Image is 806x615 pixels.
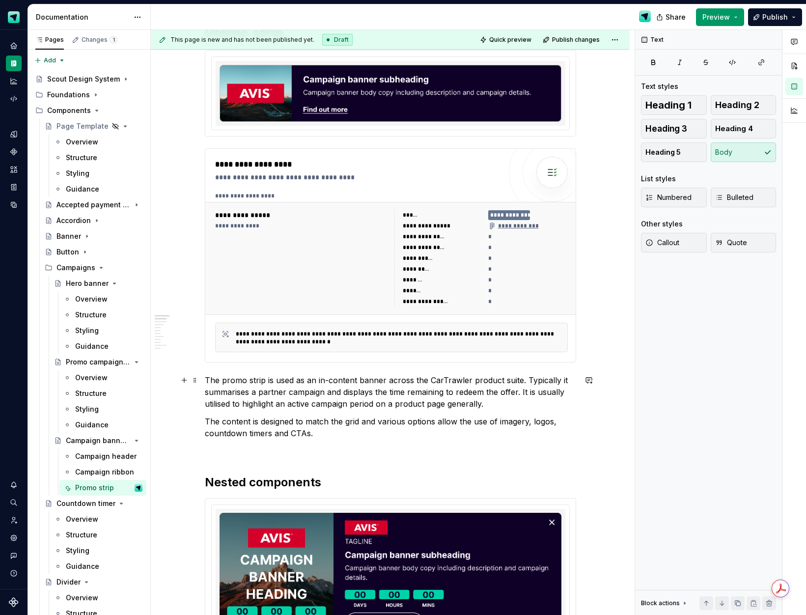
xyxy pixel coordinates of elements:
a: Overview [59,370,146,386]
div: Styling [66,168,89,178]
a: Data sources [6,197,22,213]
div: Styling [75,404,99,414]
svg: Supernova Logo [9,597,19,607]
p: The promo strip is used as an in-content banner across the CarTrawler product suite. Typically it... [205,374,576,410]
a: Banner [41,228,146,244]
a: Countdown timer [41,496,146,511]
span: Callout [645,238,679,248]
div: Countdown timer [56,499,115,508]
a: Structure [59,307,146,323]
button: Numbered [641,188,707,207]
span: Heading 1 [645,100,692,110]
div: Page Template [56,121,109,131]
div: Design tokens [6,126,22,142]
div: Campaigns [56,263,95,273]
button: Search ⌘K [6,495,22,510]
a: Guidance [50,559,146,574]
div: Structure [66,153,97,163]
button: Heading 2 [711,95,777,115]
div: Foundations [47,90,90,100]
div: Overview [75,294,108,304]
span: Publish [762,12,788,22]
div: Structure [75,389,107,398]
div: Guidance [75,341,109,351]
div: Documentation [36,12,129,22]
div: Campaign ribbon [75,467,134,477]
a: Storybook stories [6,179,22,195]
a: Guidance [59,417,146,433]
div: Button [56,247,79,257]
div: List styles [641,174,676,184]
a: Campaign banner designs [50,433,146,448]
button: Preview [696,8,744,26]
a: Styling [50,166,146,181]
span: Bulleted [715,193,753,202]
a: Button [41,244,146,260]
button: Contact support [6,548,22,563]
div: Guidance [66,561,99,571]
a: Guidance [50,181,146,197]
a: Styling [50,543,146,559]
p: The content is designed to match the grid and various options allow the use of imagery, logos, co... [205,416,576,439]
a: Overview [50,590,146,606]
button: Heading 4 [711,119,777,139]
div: Components [31,103,146,118]
a: Code automation [6,91,22,107]
div: Campaign banner designs [66,436,131,446]
a: Accordion [41,213,146,228]
div: Block actions [641,596,689,610]
a: Styling [59,401,146,417]
h2: Nested components [205,475,576,490]
a: Campaign ribbon [59,464,146,480]
button: Quote [711,233,777,252]
a: Structure [59,386,146,401]
span: Draft [334,36,349,44]
span: Numbered [645,193,692,202]
button: Publish changes [540,33,604,47]
span: This page is new and has not been published yet. [170,36,314,44]
span: Heading 4 [715,124,753,134]
a: Invite team [6,512,22,528]
a: Campaign header [59,448,146,464]
a: Overview [59,291,146,307]
a: Overview [50,134,146,150]
div: Scout Design System [47,74,120,84]
a: Overview [50,511,146,527]
a: Assets [6,162,22,177]
a: Hero banner [50,276,146,291]
span: Quick preview [489,36,531,44]
a: Documentation [6,56,22,71]
div: Accordion [56,216,91,225]
a: Promo campaign banner [50,354,146,370]
span: Add [44,56,56,64]
span: Heading 5 [645,147,681,157]
button: Heading 3 [641,119,707,139]
button: Add [31,54,68,67]
a: Promo stripDesign Ops [59,480,146,496]
button: Publish [748,8,802,26]
a: Home [6,38,22,54]
div: Banner [56,231,81,241]
button: Heading 5 [641,142,707,162]
button: Notifications [6,477,22,493]
div: Overview [66,514,98,524]
a: Scout Design System [31,71,146,87]
span: Preview [702,12,730,22]
div: Divider [56,577,81,587]
div: Text styles [641,82,678,91]
a: Components [6,144,22,160]
a: Page Template [41,118,146,134]
div: Promo strip [75,483,114,493]
div: Hero banner [66,279,109,288]
a: Structure [50,527,146,543]
div: Promo campaign banner [66,357,131,367]
span: Publish changes [552,36,600,44]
